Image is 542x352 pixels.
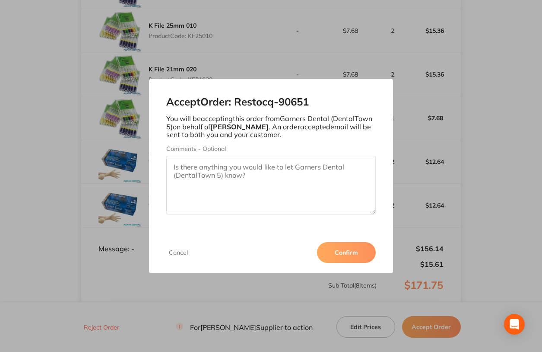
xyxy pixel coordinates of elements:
[166,249,190,256] button: Cancel
[166,115,376,138] p: You will be accepting this order from Garners Dental (DentalTown 5) on behalf of . An order accep...
[166,96,376,108] h2: Accept Order: Restocq- 90651
[210,122,269,131] b: [PERSON_NAME]
[504,314,525,335] div: Open Intercom Messenger
[317,242,376,263] button: Confirm
[166,145,376,152] label: Comments - Optional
